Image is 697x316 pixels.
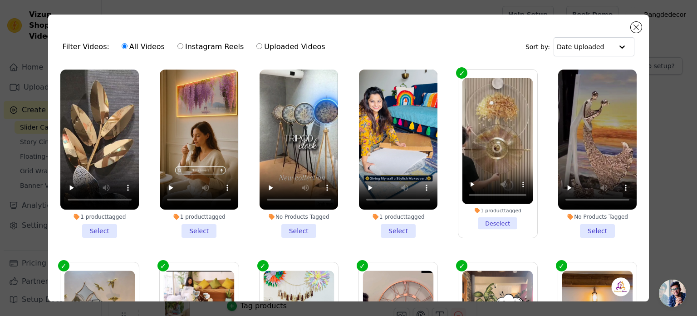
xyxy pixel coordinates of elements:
label: Instagram Reels [177,41,244,53]
div: No Products Tagged [558,213,637,221]
label: Uploaded Videos [256,41,325,53]
div: Filter Videos: [63,36,330,57]
div: Sort by: [525,37,635,56]
div: 1 product tagged [462,207,533,214]
div: 1 product tagged [359,213,437,221]
div: No Products Tagged [260,213,338,221]
label: All Videos [121,41,165,53]
div: 1 product tagged [60,213,139,221]
div: 1 product tagged [160,213,238,221]
a: Open chat [659,280,686,307]
button: Close modal [631,22,642,33]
